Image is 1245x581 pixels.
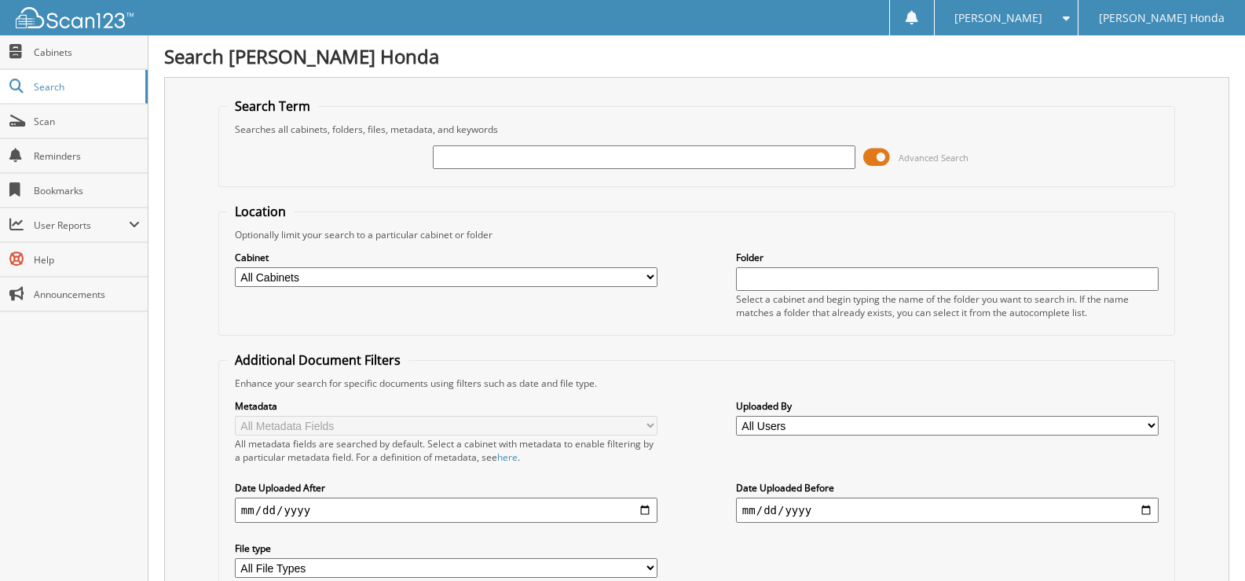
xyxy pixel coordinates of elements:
input: start [235,498,657,523]
input: end [736,498,1159,523]
legend: Search Term [227,97,318,115]
div: Optionally limit your search to a particular cabinet or folder [227,228,1166,241]
span: Advanced Search [899,152,969,164]
img: scan123-logo-white.svg [16,7,134,28]
div: All metadata fields are searched by default. Select a cabinet with metadata to enable filtering b... [235,437,657,464]
legend: Location [227,203,294,220]
span: Cabinets [34,46,140,59]
label: Date Uploaded Before [736,481,1159,495]
a: here [497,450,518,464]
span: Reminders [34,149,140,163]
div: Searches all cabinets, folders, files, metadata, and keywords [227,123,1166,136]
div: Enhance your search for specific documents using filters such as date and file type. [227,377,1166,390]
span: Help [34,253,140,267]
label: Uploaded By [736,399,1159,413]
label: Metadata [235,399,657,413]
label: Folder [736,251,1159,264]
label: Cabinet [235,251,657,264]
span: Bookmarks [34,184,140,197]
span: User Reports [34,219,129,232]
span: Announcements [34,288,140,301]
label: File type [235,542,657,555]
legend: Additional Document Filters [227,351,408,369]
label: Date Uploaded After [235,481,657,495]
h1: Search [PERSON_NAME] Honda [164,43,1229,69]
div: Select a cabinet and begin typing the name of the folder you want to search in. If the name match... [736,292,1159,319]
span: [PERSON_NAME] Honda [1099,13,1225,23]
span: Scan [34,115,140,128]
span: [PERSON_NAME] [954,13,1042,23]
span: Search [34,80,137,94]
